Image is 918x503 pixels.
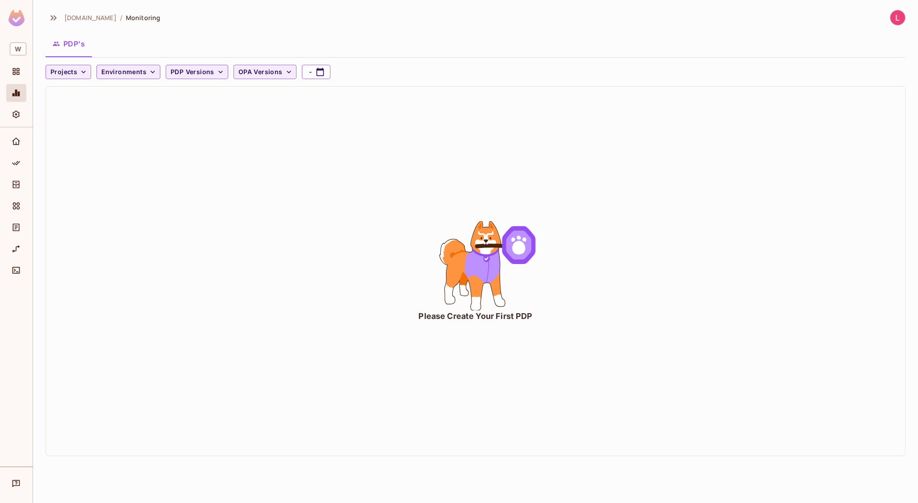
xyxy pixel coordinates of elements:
[6,218,26,236] div: Audit Log
[120,13,122,22] li: /
[46,65,91,79] button: Projects
[6,39,26,59] div: Workspace: wrkr.com.au
[6,133,26,151] div: Home
[64,13,117,22] span: the active workspace
[50,67,77,78] span: Projects
[890,10,905,25] img: Ligia Jaise
[6,63,26,80] div: Projects
[6,474,26,492] div: Help & Updates
[6,84,26,102] div: Monitoring
[8,10,25,26] img: SReyMgAAAABJRU5ErkJggg==
[6,261,26,279] div: Connect
[409,221,542,310] div: animation
[234,65,296,79] button: OPA Versions
[238,67,283,78] span: OPA Versions
[96,65,160,79] button: Environments
[46,33,92,55] button: PDP's
[6,105,26,123] div: Settings
[6,176,26,193] div: Directory
[6,240,26,258] div: URL Mapping
[10,42,26,55] span: W
[101,67,146,78] span: Environments
[166,65,228,79] button: PDP Versions
[171,67,214,78] span: PDP Versions
[6,154,26,172] div: Policy
[418,310,532,322] div: Please Create Your First PDP
[6,197,26,215] div: Elements
[302,65,330,79] button: -
[126,13,160,22] span: Monitoring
